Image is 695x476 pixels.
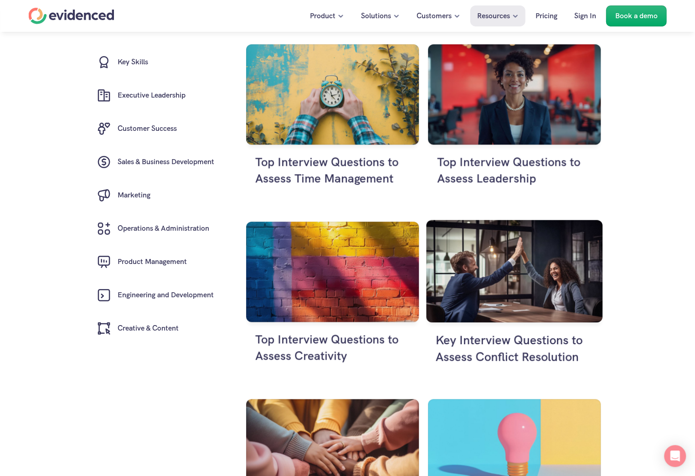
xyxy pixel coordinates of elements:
a: Employees resolving conflict Key Interview Questions to Assess Conflict Resolution [426,220,602,392]
h6: Sales & Business Development [118,156,214,168]
img: A leader [428,44,601,145]
p: Pricing [535,10,557,22]
img: Employees resolving conflict [426,220,602,322]
a: Book a demo [606,5,667,26]
h6: Operations & Administration [118,223,209,235]
h4: Top Interview Questions to Assess Time Management [255,154,410,187]
a: Creative & Content [88,312,221,345]
img: Clock [246,44,419,145]
h4: Top Interview Questions to Assess Leadership [437,154,592,187]
h6: Engineering and Development [118,290,214,301]
a: Pricing [529,5,564,26]
a: Product Management [88,245,221,279]
a: ClockTop Interview Questions to Assess Time Management [246,44,419,212]
h6: Product Management [118,256,187,268]
p: Solutions [361,10,391,22]
a: A leaderTop Interview Questions to Assess Leadership [428,44,601,212]
img: Colourful painted wall [246,222,419,322]
a: Engineering and Development [88,279,221,312]
a: Customer Success [88,112,221,145]
p: Book a demo [615,10,658,22]
a: Key Skills [88,46,221,79]
h6: Marketing [118,190,150,202]
a: Marketing [88,179,221,212]
a: Executive Leadership [88,79,221,112]
a: Sales & Business Development [88,145,221,179]
a: Home [29,8,114,24]
h6: Customer Success [118,123,177,135]
h6: Creative & Content [118,323,179,335]
h4: Top Interview Questions to Assess Creativity [255,331,410,364]
a: Colourful painted wallTop Interview Questions to Assess Creativity [246,222,419,390]
h6: Executive Leadership [118,90,185,102]
p: Product [310,10,335,22]
p: Customers [417,10,452,22]
p: Resources [477,10,510,22]
div: Open Intercom Messenger [664,445,686,467]
a: Operations & Administration [88,212,221,245]
a: Sign In [567,5,603,26]
h6: Key Skills [118,57,148,68]
h4: Key Interview Questions to Assess Conflict Resolution [435,331,593,365]
p: Sign In [574,10,596,22]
